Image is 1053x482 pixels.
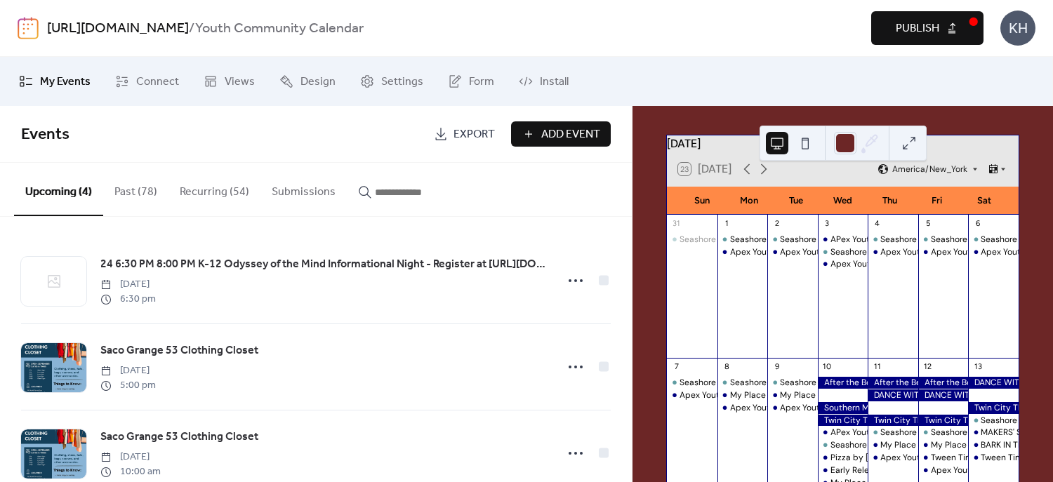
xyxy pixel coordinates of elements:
div: APex Youth Connection Bike Bus [830,427,958,439]
div: Seashore Trolley Museum [730,234,830,246]
b: Youth Community Calendar [195,15,364,42]
span: America/New_York [892,165,967,173]
div: 1 [722,219,732,229]
div: Apex Youth Connection & Open Bike Shop [717,402,768,414]
div: Pizza by [PERSON_NAME] [830,452,932,464]
div: Apex Youth Connection & Open Bike Shop [818,258,868,270]
div: Apex Youth Connection & Open Bike Shop [730,246,896,258]
a: Views [193,62,265,100]
div: Apex Youth Connection & Open Bike Shop [918,246,969,258]
div: Apex Youth Connection & Open Bike Shop [968,246,1019,258]
div: Early Release Movie Day at the Library! [818,464,868,476]
div: Apex Youth Connection & Open Bike Shop [868,452,918,464]
div: Sun [678,187,725,215]
div: 9 [771,362,782,373]
div: Apex Youth Connection & Open Bike Shop [767,246,818,258]
span: [DATE] [100,363,156,378]
div: Apex Youth Connection & Open Bike Shop [880,452,1047,464]
a: Saco Grange 53 Clothing Closet [100,428,258,446]
div: Apex Youth Connection & Open Bike Shop [730,402,896,414]
span: Form [469,74,494,91]
div: My Place Teen Center [880,439,967,451]
div: Seashore Trolley Museum [667,234,717,246]
div: Seashore Trolley Museum [931,427,1031,439]
div: Seashore Trolley Museum [667,377,717,389]
div: 6 [972,219,983,229]
div: After the Bell School Year Camp Program PreK-5th Grade (See URL for Registration) [818,377,868,389]
span: 5:00 pm [100,378,156,393]
span: Add Event [541,126,600,143]
button: Upcoming (4) [14,163,103,216]
div: Early Release Movie Day at the Library! [830,464,984,476]
div: Safe Sitter Babysitting Class (Registration Open) [968,389,1019,401]
div: Seashore Trolley Museum [780,234,880,246]
div: Apex Youth Connection & Open Bike Shop [780,402,946,414]
div: APex Youth Connection Bike Bus [830,234,958,246]
div: Seashore Trolley Museum [968,415,1019,427]
a: Form [437,62,505,100]
div: KH [1000,11,1035,46]
div: DANCE WITH ME (Free Trials and Open Registration) [918,389,969,401]
span: Views [225,74,255,91]
div: 8 [722,362,732,373]
div: Tue [772,187,819,215]
div: 4 [872,219,882,229]
div: Seashore Trolley Museum [880,234,981,246]
div: 12 [922,362,933,373]
button: Recurring (54) [168,163,260,215]
a: Settings [350,62,434,100]
div: Seashore Trolley Museum [767,377,818,389]
span: Design [300,74,336,91]
a: 24 6:30 PM 8:00 PM K-12 Odyssey of the Mind Informational Night - Register at [URL][DOMAIN_NAME] [100,255,548,274]
div: 7 [671,362,682,373]
div: Twin City Theater Academy (Registration Open until 9/19 or FULL) [968,402,1019,414]
div: Seashore Trolley Museum [830,439,931,451]
span: 10:00 am [100,464,161,479]
a: Connect [105,62,190,100]
div: DANCE WITH ME (Free Trials and Open Registration) [868,389,918,401]
button: Publish [871,11,984,45]
span: Publish [896,20,939,37]
div: Apex Youth Connection & Open Bike Shop [667,389,717,401]
a: Design [269,62,346,100]
div: My Place Teen Center [918,439,969,451]
div: Fri [913,187,960,215]
div: Apex Youth Connection & Open Bike Shop [868,246,918,258]
div: Safe Sitter Babysitting Class (Registration Open) [868,402,918,414]
div: Seashore Trolley Museum [968,234,1019,246]
button: Add Event [511,121,611,147]
div: BARK IN THE PARK [968,439,1019,451]
div: Twin City Theater Academy (Registration Open until 9/19 or FULL) [818,415,868,427]
div: Seashore Trolley Museum [680,377,780,389]
div: MAKERS' SPACE [968,427,1019,439]
div: Twin City Theater Academy (Registration Open until 9/19 or FULL) [918,415,969,427]
div: 2 [771,219,782,229]
div: My Place Teen Center [767,389,818,401]
div: Pizza by Alex Fundraiser [818,452,868,464]
div: APex Youth Connection Bike Bus [818,427,868,439]
div: Seashore Trolley Museum [780,377,880,389]
span: Connect [136,74,179,91]
span: 24 6:30 PM 8:00 PM K-12 Odyssey of the Mind Informational Night - Register at [URL][DOMAIN_NAME] [100,256,548,273]
span: Install [540,74,569,91]
div: After the Bell School Year Camp Program PreK-5th Grade (See URL for Registration) [918,377,969,389]
div: Tween Time [918,452,969,464]
div: Tween Time [981,452,1028,464]
div: Seashore Trolley Museum [868,234,918,246]
a: My Events [8,62,101,100]
span: 6:30 pm [100,292,156,307]
div: Apex Youth Connection & Open Bike Shop [880,246,1047,258]
div: Seashore Trolley Museum [717,234,768,246]
div: BARK IN THE PARK [981,439,1050,451]
div: Sat [960,187,1007,215]
span: Events [21,119,69,150]
div: Seashore Trolley Museum [931,234,1031,246]
div: Thu [866,187,913,215]
div: 5 [922,219,933,229]
div: My Place Teen Center [868,439,918,451]
img: logo [18,17,39,39]
div: Seashore Trolley Museum [830,246,931,258]
div: Twin City Theater Academy (Registration Open until 9/19 or FULL) [868,415,918,427]
div: Apex Youth Connection & Open Bike Shop [830,258,997,270]
div: Seashore Trolley Museum [868,427,918,439]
